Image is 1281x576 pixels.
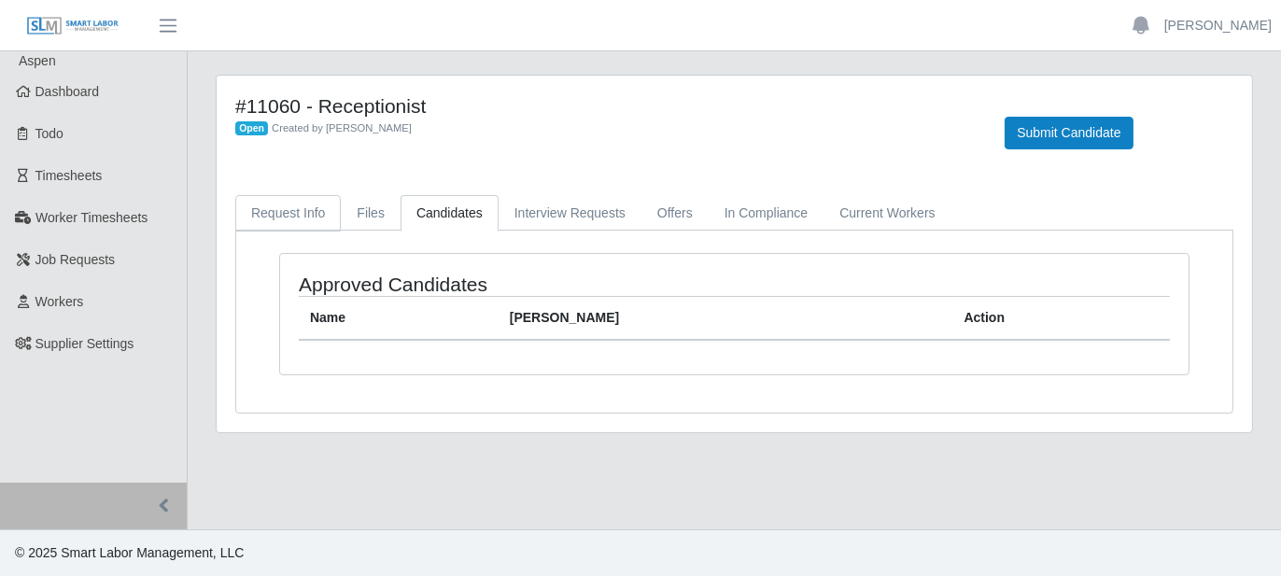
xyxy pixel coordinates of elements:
img: SLM Logo [26,16,120,36]
h4: Approved Candidates [299,273,645,296]
span: Created by [PERSON_NAME] [272,122,412,133]
a: Interview Requests [499,195,641,232]
span: Aspen [19,53,56,68]
span: Worker Timesheets [35,210,148,225]
span: Supplier Settings [35,336,134,351]
span: Open [235,121,268,136]
span: Workers [35,294,84,309]
button: Submit Candidate [1005,117,1133,149]
th: Action [953,297,1170,341]
span: Job Requests [35,252,116,267]
a: Current Workers [823,195,950,232]
a: Offers [641,195,709,232]
th: Name [299,297,499,341]
span: © 2025 Smart Labor Management, LLC [15,545,244,560]
a: Candidates [401,195,499,232]
a: In Compliance [709,195,824,232]
span: Todo [35,126,63,141]
span: Timesheets [35,168,103,183]
span: Dashboard [35,84,100,99]
a: Request Info [235,195,341,232]
a: [PERSON_NAME] [1164,16,1272,35]
th: [PERSON_NAME] [499,297,953,341]
a: Files [341,195,401,232]
h4: #11060 - Receptionist [235,94,977,118]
